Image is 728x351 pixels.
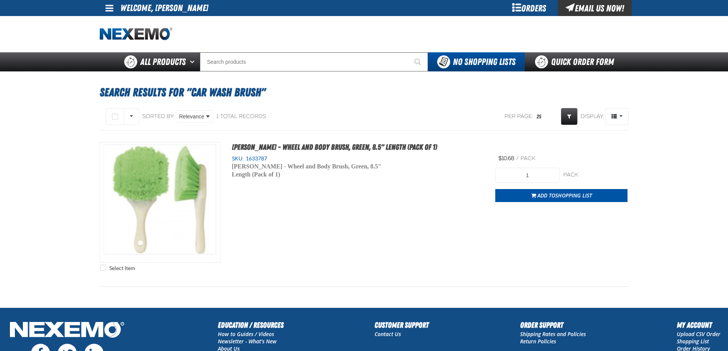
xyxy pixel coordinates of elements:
[100,142,220,262] img: S.M. Arnold - Wheel and Body Brush, Green, 8.5" Length (Pack of 1)
[375,330,401,338] a: Contact Us
[605,108,629,125] button: Product Grid Views Toolbar
[100,82,629,103] h1: Search Results for "car wash brush"
[124,108,139,125] button: Rows selection options
[218,330,274,338] a: How to Guides / Videos
[555,192,592,199] span: Shopping List
[100,142,220,262] : View Details of the S.M. Arnold - Wheel and Body Brush, Green, 8.5" Length (Pack of 1)
[495,189,627,202] button: Add toShopping List
[504,113,533,120] span: Per page:
[525,52,628,71] a: Quick Order Form
[537,192,592,199] span: Add to
[100,265,106,271] input: Select Item
[8,319,126,342] img: Nexemo Logo
[520,330,586,338] a: Shipping Rates and Policies
[100,27,172,41] img: Nexemo logo
[677,319,720,331] h2: My Account
[232,163,381,178] span: [PERSON_NAME] - Wheel and Body Brush, Green, 8.5" Length (Pack of 1)
[516,155,519,162] span: /
[498,155,514,162] span: $10.68
[216,113,266,120] div: 1 total records
[453,57,516,67] span: No Shopping Lists
[100,27,172,41] a: Home
[179,113,204,121] span: Relevance
[677,338,709,345] a: Shopping List
[677,330,720,338] a: Upload CSV Order
[187,52,200,71] button: Open All Products pages
[100,265,135,272] label: Select Item
[218,319,284,331] h2: Education / Resources
[520,338,556,345] a: Return Policies
[606,108,628,125] span: Product Grid Views Toolbar
[495,168,559,183] input: Product Quantity
[140,55,186,69] span: All Products
[520,319,586,331] h2: Order Support
[142,113,175,120] span: Sorted By:
[218,338,277,345] a: Newsletter - What's New
[375,319,429,331] h2: Customer Support
[580,113,604,120] span: Display:
[563,171,627,179] div: pack
[428,52,525,71] button: You do not have available Shopping Lists. Open to Create a New List
[244,155,267,162] span: 1633787
[232,155,484,162] div: SKU:
[200,52,428,71] input: Search
[232,142,437,152] a: [PERSON_NAME] - Wheel and Body Brush, Green, 8.5" Length (Pack of 1)
[520,155,535,162] span: pack
[561,108,577,125] a: Expand or Collapse Grid Filters
[409,52,428,71] button: Start Searching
